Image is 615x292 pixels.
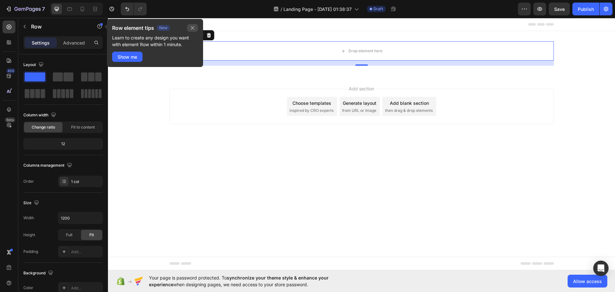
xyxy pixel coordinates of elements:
div: Layout [23,61,45,69]
p: Settings [32,39,50,46]
p: 7 [42,5,45,13]
input: Auto [58,212,102,224]
span: then drag & drop elements [277,90,325,96]
span: Draft [373,6,383,12]
div: Choose templates [184,82,223,88]
span: Change ratio [32,124,55,130]
div: Size [23,199,40,207]
span: Fit to content [71,124,95,130]
span: / [281,6,282,13]
div: Add... [71,249,101,255]
div: Padding [23,249,38,254]
button: Allow access [568,275,607,288]
div: Publish [578,6,594,13]
div: 12 [25,139,102,148]
div: Open Intercom Messenger [593,261,609,276]
div: Beta [5,117,15,122]
div: Undo/Redo [121,3,147,15]
span: Add section [238,67,269,74]
span: inspired by CRO experts [182,90,225,96]
div: Drop element here [241,30,275,36]
span: Full [66,232,72,238]
span: Your page is password protected. To when designing pages, we need access to your store password. [149,274,354,288]
div: Add blank section [282,82,321,88]
div: Order [23,179,34,184]
div: 1 col [71,179,101,185]
div: Column width [23,111,57,120]
div: Color [23,285,33,291]
span: Allow access [573,278,602,285]
div: Background [23,269,54,278]
button: 7 [3,3,48,15]
p: Advanced [63,39,85,46]
button: Publish [572,3,599,15]
button: Save [549,3,570,15]
span: Landing Page - [DATE] 01:38:37 [283,6,352,13]
div: Row [70,14,80,20]
div: Add... [71,285,101,291]
iframe: Design area [108,18,615,270]
div: Columns management [23,161,73,170]
div: Generate layout [235,82,268,88]
span: from URL or image [234,90,268,96]
div: Height [23,232,35,238]
p: Row [31,23,86,30]
span: synchronize your theme style & enhance your experience [149,275,329,287]
div: Width [23,215,34,221]
span: Save [554,6,565,12]
div: 450 [6,68,15,73]
span: Fit [89,232,94,238]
